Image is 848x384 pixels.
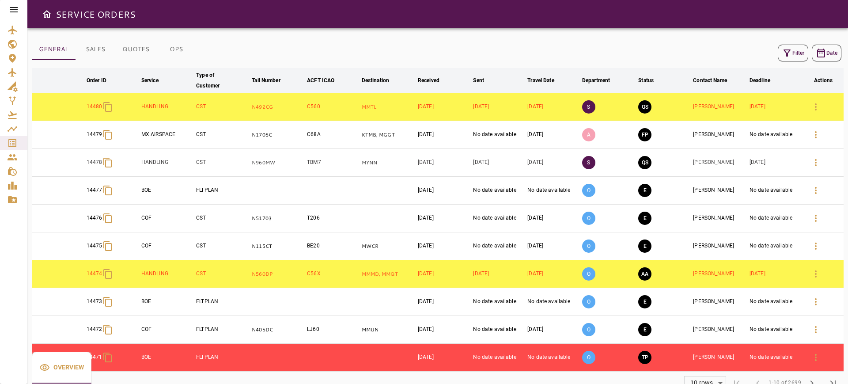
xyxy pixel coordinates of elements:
p: 14475 [87,242,102,250]
td: No date available [526,288,580,316]
p: N115CT [252,243,303,250]
td: [DATE] [526,121,580,149]
p: MYNN [362,159,414,167]
td: [DATE] [526,260,580,288]
div: Tail Number [252,75,280,86]
td: [DATE] [526,149,580,177]
div: Received [418,75,439,86]
td: CST [194,205,250,232]
p: 14476 [87,214,102,222]
td: [PERSON_NAME] [691,149,748,177]
td: No date available [471,288,526,316]
td: BOE [140,177,194,205]
td: [DATE] [748,260,803,288]
div: Order ID [87,75,106,86]
td: C68A [305,121,360,149]
button: Filter [778,45,808,61]
td: TBM7 [305,149,360,177]
td: [PERSON_NAME] [691,316,748,344]
td: [DATE] [526,93,580,121]
td: [DATE] [416,121,472,149]
p: 14479 [87,131,102,138]
p: A [582,128,595,141]
td: MX AIRSPACE [140,121,194,149]
td: [DATE] [526,316,580,344]
span: Destination [362,75,401,86]
td: BE20 [305,232,360,260]
td: HANDLING [140,93,194,121]
td: No date available [748,288,803,316]
td: [DATE] [748,149,803,177]
button: FINAL PREPARATION [638,128,651,141]
td: [DATE] [748,93,803,121]
td: COF [140,232,194,260]
span: Tail Number [252,75,291,86]
span: Sent [473,75,496,86]
div: Destination [362,75,389,86]
span: Contact Name [693,75,738,86]
td: [PERSON_NAME] [691,232,748,260]
td: BOE [140,344,194,372]
td: FLTPLAN [194,177,250,205]
div: ACFT ICAO [307,75,334,86]
p: S [582,100,595,114]
td: CST [194,93,250,121]
td: HANDLING [140,149,194,177]
p: MWCR [362,243,414,250]
td: [PERSON_NAME] [691,288,748,316]
td: [PERSON_NAME] [691,121,748,149]
td: [DATE] [526,232,580,260]
td: No date available [748,177,803,205]
button: Details [805,124,826,145]
span: ACFT ICAO [307,75,346,86]
td: No date available [526,177,580,205]
button: EXECUTION [638,323,651,336]
p: N405DC [252,326,303,334]
td: No date available [748,344,803,372]
button: EXECUTION [638,295,651,308]
h6: SERVICE ORDERS [56,7,136,21]
div: Status [638,75,654,86]
p: N51703 [252,215,303,222]
td: No date available [471,205,526,232]
p: 14471 [87,354,102,361]
td: [DATE] [416,93,472,121]
div: Service [141,75,159,86]
td: [DATE] [416,232,472,260]
td: [PERSON_NAME] [691,260,748,288]
td: No date available [748,316,803,344]
button: EXECUTION [638,240,651,253]
p: KTMB, MGGT [362,131,414,139]
button: Date [812,45,841,61]
td: [DATE] [416,205,472,232]
button: EXECUTION [638,184,651,197]
button: GENERAL [32,39,76,60]
td: [DATE] [416,260,472,288]
td: C56X [305,260,360,288]
p: O [582,323,595,336]
div: Sent [473,75,484,86]
td: CST [194,149,250,177]
div: Deadline [750,75,770,86]
td: [DATE] [416,177,472,205]
span: Department [582,75,621,86]
span: Travel Date [527,75,565,86]
td: [PERSON_NAME] [691,344,748,372]
button: AWAITING ASSIGNMENT [638,267,651,281]
div: basic tabs example [32,352,91,384]
td: No date available [748,205,803,232]
td: FLTPLAN [194,288,250,316]
button: SALES [76,39,115,60]
td: CST [194,232,250,260]
span: Deadline [750,75,782,86]
p: N960MW [252,159,303,167]
p: 14478 [87,159,102,166]
button: Overview [32,352,91,384]
td: LJ60 [305,316,360,344]
td: CST [194,260,250,288]
td: [PERSON_NAME] [691,177,748,205]
button: Details [805,347,826,368]
div: Department [582,75,610,86]
td: [DATE] [526,205,580,232]
button: Details [805,263,826,285]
